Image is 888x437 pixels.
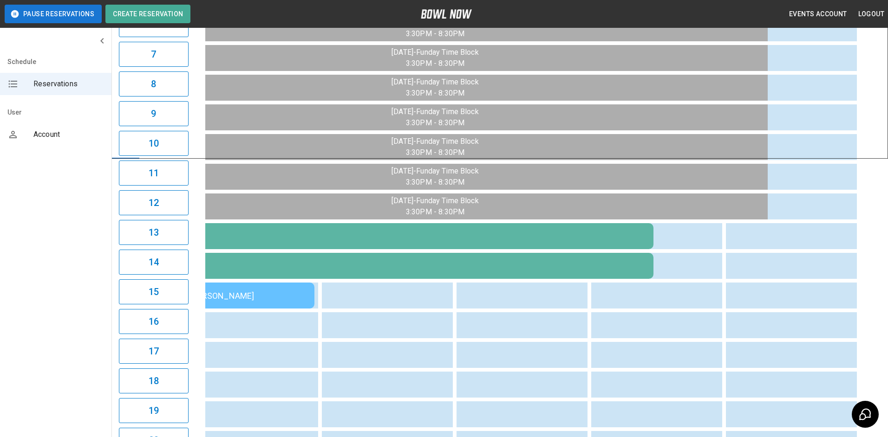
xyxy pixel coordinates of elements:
[122,261,646,271] div: [DATE] Funday League
[5,5,102,23] button: Pause Reservations
[149,225,159,240] h6: 13
[33,78,104,90] span: Reservations
[151,77,156,91] h6: 8
[151,47,156,62] h6: 7
[149,195,159,210] h6: 12
[149,344,159,359] h6: 17
[855,6,888,23] button: Logout
[151,106,156,121] h6: 9
[785,6,851,23] button: Events Account
[105,5,190,23] button: Create Reservation
[421,9,472,19] img: logo
[149,284,159,299] h6: 15
[149,166,159,180] h6: 11
[149,255,159,270] h6: 14
[149,136,159,151] h6: 10
[190,291,307,301] div: [PERSON_NAME]
[149,373,159,388] h6: 18
[149,403,159,418] h6: 19
[33,129,104,140] span: Account
[149,314,159,329] h6: 16
[122,231,646,241] div: [DATE] Funday League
